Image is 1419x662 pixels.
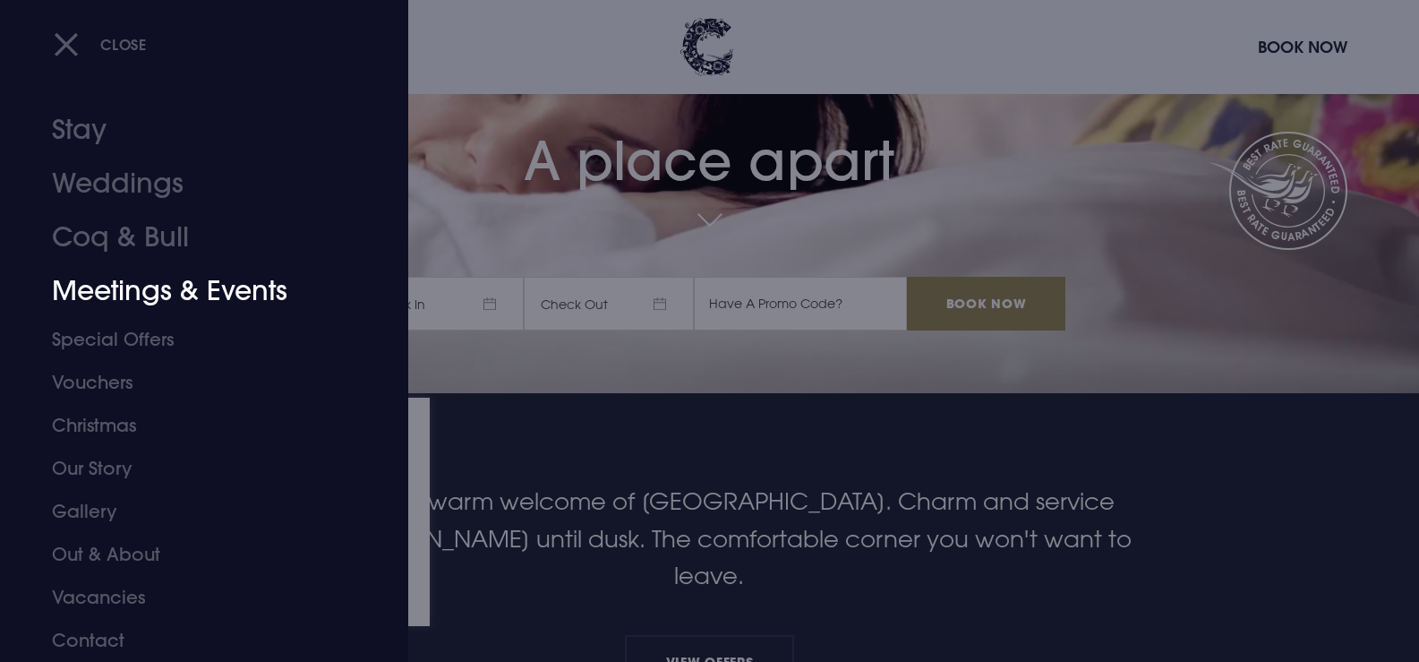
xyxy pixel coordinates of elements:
span: Close [100,35,147,54]
a: Gallery [52,490,335,533]
button: Close [54,26,147,63]
a: Weddings [52,157,335,211]
a: Vouchers [52,361,335,404]
a: Our Story [52,447,335,490]
a: Contact [52,619,335,662]
a: Coq & Bull [52,211,335,264]
a: Christmas [52,404,335,447]
a: Meetings & Events [52,264,335,318]
a: Special Offers [52,318,335,361]
a: Stay [52,103,335,157]
a: Vacancies [52,576,335,619]
a: Out & About [52,533,335,576]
